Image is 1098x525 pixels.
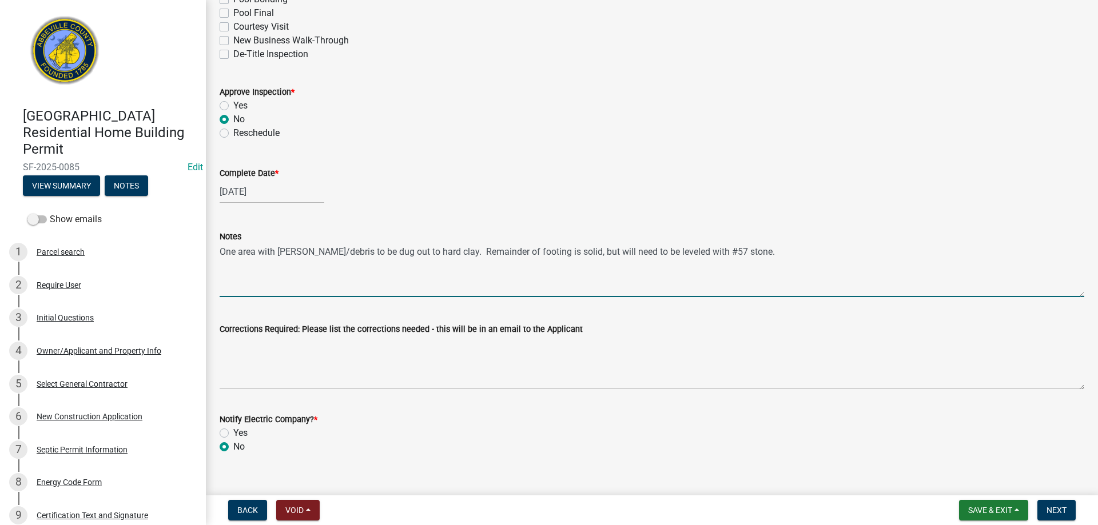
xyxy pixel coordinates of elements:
span: Save & Exit [968,506,1012,515]
a: Edit [188,162,203,173]
button: View Summary [23,175,100,196]
div: Energy Code Form [37,478,102,486]
div: 6 [9,407,27,426]
div: 5 [9,375,27,393]
label: Courtesy Visit [233,20,289,34]
button: Back [228,500,267,520]
label: Pool Final [233,6,274,20]
div: 8 [9,473,27,491]
label: Notify Electric Company? [220,416,317,424]
wm-modal-confirm: Edit Application Number [188,162,203,173]
label: Yes [233,99,248,113]
label: No [233,113,245,126]
wm-modal-confirm: Summary [23,182,100,191]
button: Next [1037,500,1076,520]
label: No [233,440,245,454]
div: 1 [9,243,27,261]
div: Require User [37,281,81,289]
div: Certification Text and Signature [37,511,148,519]
div: Septic Permit Information [37,446,128,454]
label: Reschedule [233,126,280,140]
wm-modal-confirm: Notes [105,182,148,191]
span: Back [237,506,258,515]
h4: [GEOGRAPHIC_DATA] Residential Home Building Permit [23,108,197,157]
span: SF-2025-0085 [23,162,183,173]
span: Next [1047,506,1067,515]
input: mm/dd/yyyy [220,180,324,203]
label: Approve Inspection [220,89,295,97]
div: 9 [9,506,27,524]
label: New Business Walk-Through [233,34,349,47]
span: Void [285,506,304,515]
div: 3 [9,308,27,327]
div: 7 [9,440,27,459]
div: New Construction Application [37,412,142,420]
label: Corrections Required: Please list the corrections needed - this will be in an email to the Applicant [220,326,583,334]
div: Initial Questions [37,314,94,322]
div: Select General Contractor [37,380,128,388]
button: Void [276,500,320,520]
label: De-Title Inspection [233,47,308,61]
img: Abbeville County, South Carolina [23,12,107,96]
label: Show emails [27,213,102,226]
button: Save & Exit [959,500,1028,520]
label: Notes [220,233,241,241]
label: Complete Date [220,170,279,178]
div: Parcel search [37,248,85,256]
div: 2 [9,276,27,294]
button: Notes [105,175,148,196]
div: Owner/Applicant and Property Info [37,347,161,355]
div: 4 [9,342,27,360]
label: Yes [233,426,248,440]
